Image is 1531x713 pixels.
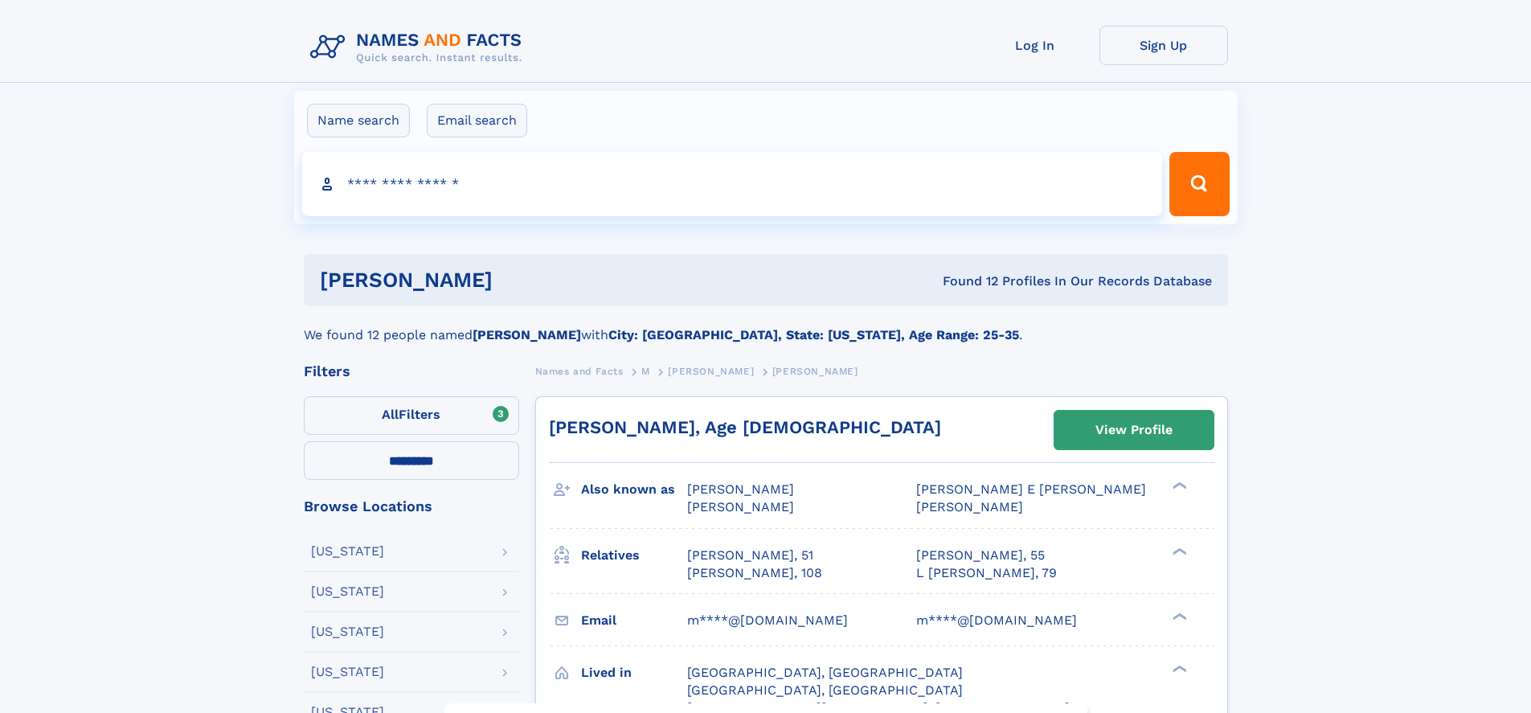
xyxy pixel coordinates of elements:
[1095,412,1173,449] div: View Profile
[311,625,384,638] div: [US_STATE]
[581,659,687,686] h3: Lived in
[304,364,519,379] div: Filters
[535,361,624,381] a: Names and Facts
[916,564,1057,582] a: L [PERSON_NAME], 79
[772,366,858,377] span: [PERSON_NAME]
[304,396,519,435] label: Filters
[1099,26,1228,65] a: Sign Up
[687,665,963,680] span: [GEOGRAPHIC_DATA], [GEOGRAPHIC_DATA]
[304,499,519,514] div: Browse Locations
[1169,611,1188,621] div: ❯
[1169,546,1188,556] div: ❯
[581,542,687,569] h3: Relatives
[311,666,384,678] div: [US_STATE]
[427,104,527,137] label: Email search
[668,366,754,377] span: [PERSON_NAME]
[1169,152,1229,216] button: Search Button
[687,547,813,564] a: [PERSON_NAME], 51
[1169,481,1188,491] div: ❯
[687,564,822,582] a: [PERSON_NAME], 108
[311,545,384,558] div: [US_STATE]
[718,272,1212,290] div: Found 12 Profiles In Our Records Database
[971,26,1099,65] a: Log In
[320,270,718,290] h1: [PERSON_NAME]
[916,499,1023,514] span: [PERSON_NAME]
[687,682,963,698] span: [GEOGRAPHIC_DATA], [GEOGRAPHIC_DATA]
[668,361,754,381] a: [PERSON_NAME]
[549,417,941,437] a: [PERSON_NAME], Age [DEMOGRAPHIC_DATA]
[916,481,1146,497] span: [PERSON_NAME] E [PERSON_NAME]
[581,476,687,503] h3: Also known as
[1169,663,1188,674] div: ❯
[687,499,794,514] span: [PERSON_NAME]
[311,585,384,598] div: [US_STATE]
[581,607,687,634] h3: Email
[687,481,794,497] span: [PERSON_NAME]
[641,361,650,381] a: M
[302,152,1163,216] input: search input
[382,407,399,422] span: All
[608,327,1019,342] b: City: [GEOGRAPHIC_DATA], State: [US_STATE], Age Range: 25-35
[916,547,1045,564] a: [PERSON_NAME], 55
[304,26,535,69] img: Logo Names and Facts
[307,104,410,137] label: Name search
[1054,411,1214,449] a: View Profile
[473,327,581,342] b: [PERSON_NAME]
[304,306,1228,345] div: We found 12 people named with .
[641,366,650,377] span: M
